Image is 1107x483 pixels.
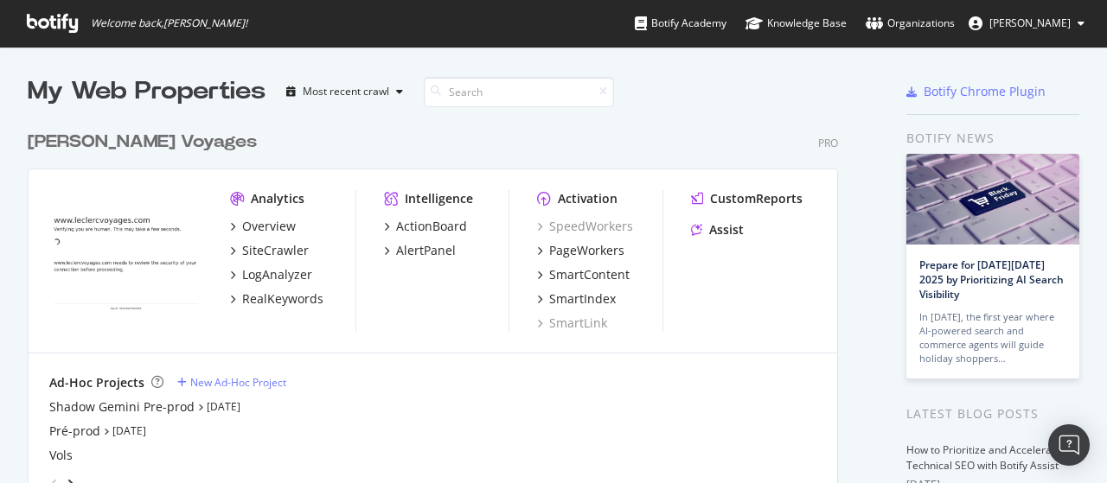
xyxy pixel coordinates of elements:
[230,266,312,283] a: LogAnalyzer
[49,398,195,416] a: Shadow Gemini Pre-prod
[709,221,744,238] div: Assist
[906,442,1061,473] a: How to Prioritize and Accelerate Technical SEO with Botify Assist
[242,290,323,308] div: RealKeywords
[49,374,144,391] div: Ad-Hoc Projects
[242,266,312,283] div: LogAnalyzer
[558,190,617,207] div: Activation
[549,266,630,283] div: SmartContent
[251,190,304,207] div: Analytics
[190,375,286,390] div: New Ad-Hoc Project
[537,218,633,235] a: SpeedWorkers
[537,290,616,308] a: SmartIndex
[710,190,803,207] div: CustomReports
[91,16,247,30] span: Welcome back, [PERSON_NAME] !
[230,242,309,259] a: SiteCrawler
[1048,424,1090,466] div: Open Intercom Messenger
[906,404,1079,423] div: Latest Blog Posts
[405,190,473,207] div: Intelligence
[989,16,1071,30] span: Lamia MOUDJOU
[745,15,847,32] div: Knowledge Base
[49,447,73,464] a: Vols
[537,266,630,283] a: SmartContent
[549,242,624,259] div: PageWorkers
[242,218,296,235] div: Overview
[49,423,100,440] a: Pré-prod
[384,218,467,235] a: ActionBoard
[384,242,456,259] a: AlertPanel
[279,78,410,105] button: Most recent crawl
[303,86,389,97] div: Most recent crawl
[28,130,264,155] a: [PERSON_NAME] Voyages
[424,77,614,107] input: Search
[906,129,1079,148] div: Botify news
[177,375,286,390] a: New Ad-Hoc Project
[537,315,607,332] a: SmartLink
[691,190,803,207] a: CustomReports
[230,218,296,235] a: Overview
[691,221,744,238] a: Assist
[866,15,955,32] div: Organizations
[28,74,266,109] div: My Web Properties
[924,83,1046,100] div: Botify Chrome Plugin
[396,218,467,235] div: ActionBoard
[919,257,1064,302] a: Prepare for [DATE][DATE] 2025 by Prioritizing AI Search Visibility
[818,136,838,150] div: Pro
[49,190,202,313] img: leclercvoyages.com
[230,290,323,308] a: RealKeywords
[112,423,146,438] a: [DATE]
[28,130,257,155] div: [PERSON_NAME] Voyages
[537,242,624,259] a: PageWorkers
[549,290,616,308] div: SmartIndex
[919,310,1066,365] div: In [DATE], the first year where AI-powered search and commerce agents will guide holiday shoppers…
[906,83,1046,100] a: Botify Chrome Plugin
[207,399,240,414] a: [DATE]
[396,242,456,259] div: AlertPanel
[635,15,726,32] div: Botify Academy
[242,242,309,259] div: SiteCrawler
[906,154,1079,245] img: Prepare for Black Friday 2025 by Prioritizing AI Search Visibility
[955,10,1098,37] button: [PERSON_NAME]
